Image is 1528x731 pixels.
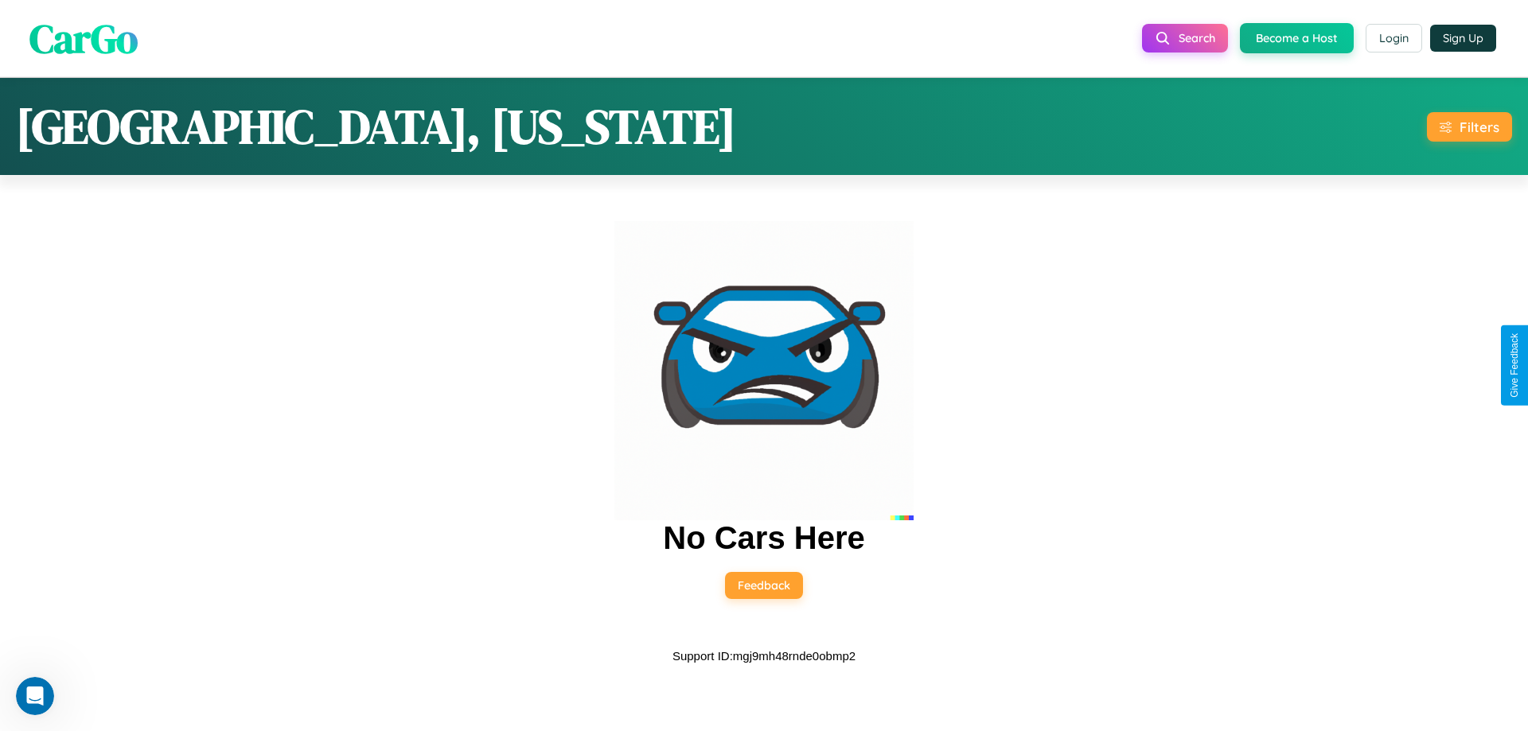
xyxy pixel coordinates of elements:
span: CarGo [29,10,138,65]
img: car [614,221,914,520]
button: Login [1366,24,1422,52]
h2: No Cars Here [663,520,864,556]
div: Filters [1460,119,1499,135]
h1: [GEOGRAPHIC_DATA], [US_STATE] [16,94,736,159]
button: Sign Up [1430,25,1496,52]
span: Search [1179,31,1215,45]
button: Feedback [725,572,803,599]
iframe: Intercom live chat [16,677,54,715]
button: Filters [1427,112,1512,142]
p: Support ID: mgj9mh48rnde0obmp2 [672,645,856,667]
div: Give Feedback [1509,333,1520,398]
button: Search [1142,24,1228,52]
button: Become a Host [1240,23,1354,53]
